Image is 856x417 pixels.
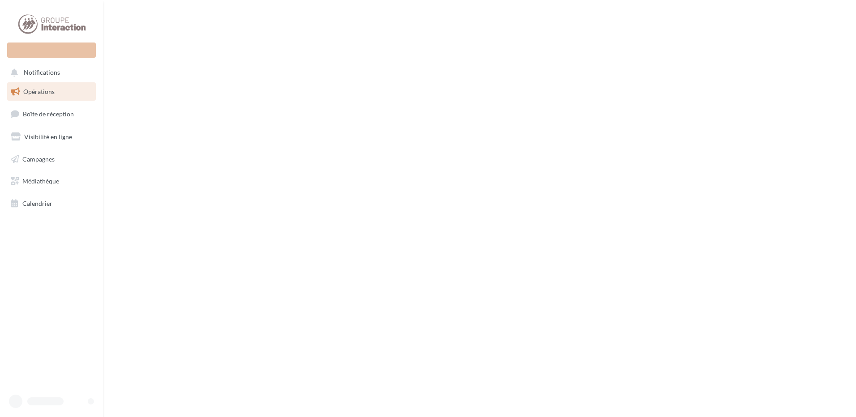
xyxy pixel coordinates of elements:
[22,177,59,185] span: Médiathèque
[23,88,55,95] span: Opérations
[22,200,52,207] span: Calendrier
[5,150,98,169] a: Campagnes
[5,128,98,146] a: Visibilité en ligne
[5,82,98,101] a: Opérations
[5,194,98,213] a: Calendrier
[7,43,96,58] div: Nouvelle campagne
[22,155,55,162] span: Campagnes
[23,110,74,118] span: Boîte de réception
[24,69,60,77] span: Notifications
[24,133,72,140] span: Visibilité en ligne
[5,172,98,191] a: Médiathèque
[5,104,98,123] a: Boîte de réception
